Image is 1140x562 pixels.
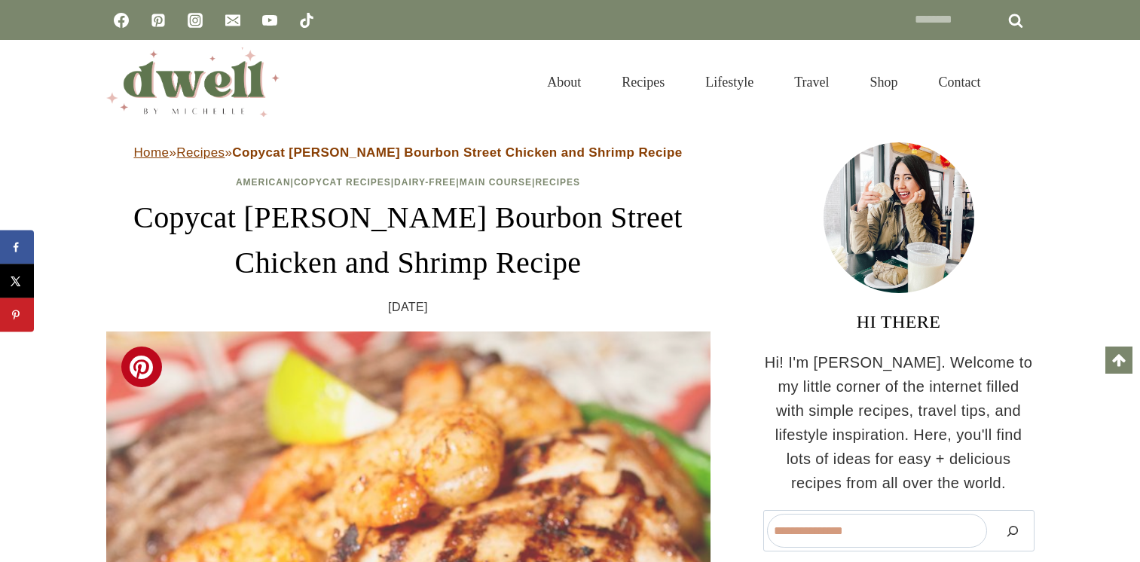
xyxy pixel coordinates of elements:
a: Pinterest [143,5,173,35]
a: TikTok [292,5,322,35]
img: DWELL by michelle [106,47,280,117]
a: About [527,58,601,107]
a: Home [133,145,169,160]
time: [DATE] [388,298,428,317]
a: Travel [774,58,849,107]
strong: Copycat [PERSON_NAME] Bourbon Street Chicken and Shrimp Recipe [232,145,682,160]
button: Search [995,514,1031,548]
p: Hi! I'm [PERSON_NAME]. Welcome to my little corner of the internet filled with simple recipes, tr... [763,350,1035,495]
a: Shop [849,58,918,107]
a: YouTube [255,5,285,35]
a: Facebook [106,5,136,35]
h3: HI THERE [763,308,1035,335]
button: View Search Form [1009,69,1035,95]
a: Instagram [180,5,210,35]
span: | | | | [236,177,580,188]
a: Contact [918,58,1001,107]
a: Scroll to top [1105,347,1132,374]
a: American [236,177,291,188]
span: » » [133,145,682,160]
nav: Primary Navigation [527,58,1001,107]
a: Recipes [535,177,580,188]
a: Recipes [601,58,685,107]
a: Dairy-Free [394,177,456,188]
a: Lifestyle [685,58,774,107]
a: Copycat Recipes [294,177,391,188]
a: Main Course [460,177,532,188]
a: Email [218,5,248,35]
a: Recipes [176,145,225,160]
h1: Copycat [PERSON_NAME] Bourbon Street Chicken and Shrimp Recipe [106,195,711,286]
